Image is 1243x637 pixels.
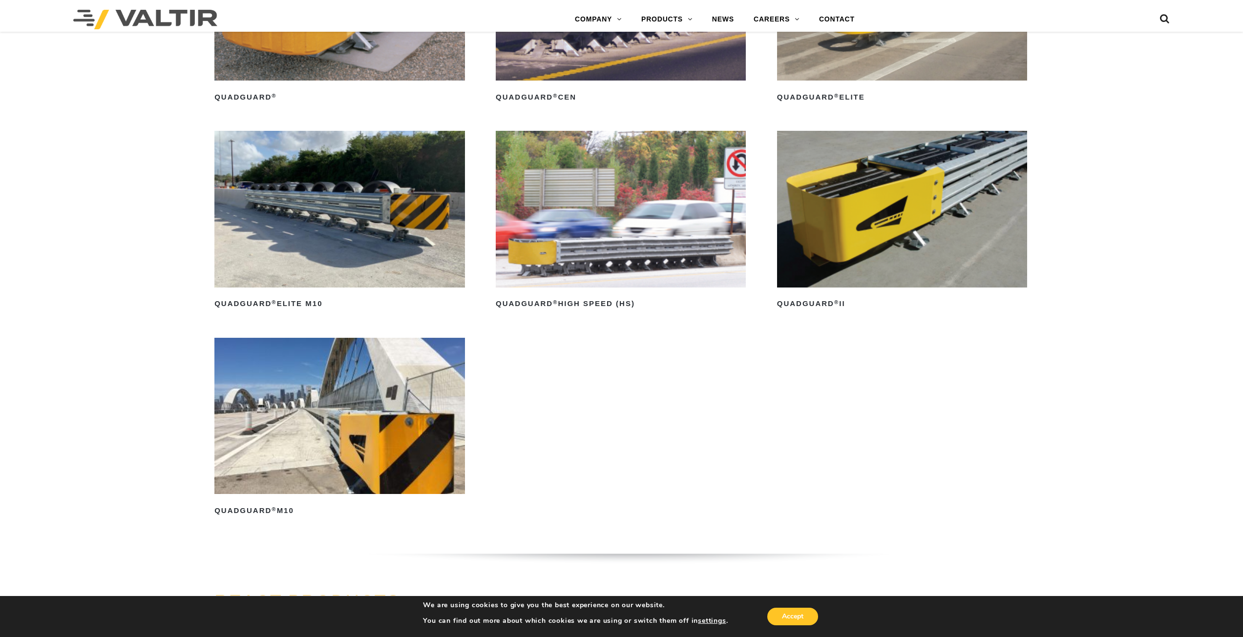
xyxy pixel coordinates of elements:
h2: QuadGuard High Speed (HS) [496,296,746,312]
sup: ® [553,93,558,99]
a: CAREERS [744,10,809,29]
a: QuadGuard®Elite M10 [214,131,464,311]
img: Valtir [73,10,217,29]
h2: QuadGuard [214,89,464,105]
button: settings [698,616,726,625]
sup: ® [553,299,558,305]
button: Accept [767,608,818,625]
h2: QuadGuard M10 [214,503,464,518]
a: COMPANY [565,10,632,29]
sup: ® [272,506,276,512]
h2: QuadGuard Elite [777,89,1027,105]
p: We are using cookies to give you the best experience on our website. [423,601,728,610]
a: CONTACT [809,10,864,29]
h2: QuadGuard Elite M10 [214,296,464,312]
sup: ® [272,93,276,99]
sup: ® [834,93,839,99]
sup: ® [272,299,276,305]
h2: QuadGuard II [777,296,1027,312]
sup: ® [834,299,839,305]
a: QuadGuard®II [777,131,1027,311]
a: QuadGuard®M10 [214,338,464,518]
a: PRODUCTS [632,10,702,29]
a: NEWS [702,10,744,29]
a: QuadGuard®High Speed (HS) [496,131,746,311]
p: You can find out more about which cookies we are using or switch them off in . [423,616,728,625]
h2: QuadGuard CEN [496,89,746,105]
